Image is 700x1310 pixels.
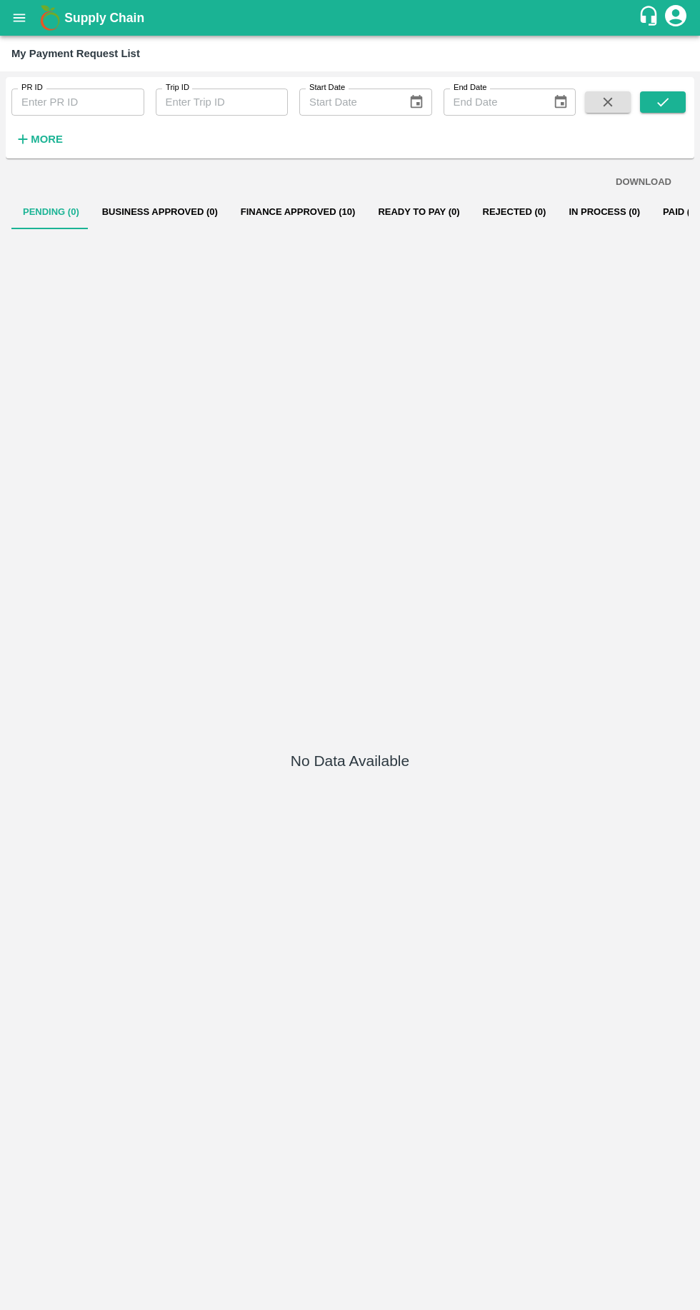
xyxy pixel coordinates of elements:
[229,195,367,229] button: Finance Approved (10)
[291,751,409,771] h5: No Data Available
[444,89,541,116] input: End Date
[454,82,486,94] label: End Date
[21,82,43,94] label: PR ID
[64,11,144,25] b: Supply Chain
[11,127,66,151] button: More
[610,170,677,195] button: DOWNLOAD
[11,195,91,229] button: Pending (0)
[299,89,397,116] input: Start Date
[36,4,64,32] img: logo
[638,5,663,31] div: customer-support
[471,195,558,229] button: Rejected (0)
[309,82,345,94] label: Start Date
[11,44,140,63] div: My Payment Request List
[91,195,229,229] button: Business Approved (0)
[166,82,189,94] label: Trip ID
[557,195,651,229] button: In Process (0)
[11,89,144,116] input: Enter PR ID
[547,89,574,116] button: Choose date
[403,89,430,116] button: Choose date
[3,1,36,34] button: open drawer
[156,89,289,116] input: Enter Trip ID
[31,133,63,145] strong: More
[64,8,638,28] a: Supply Chain
[366,195,471,229] button: Ready To Pay (0)
[663,3,689,33] div: account of current user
